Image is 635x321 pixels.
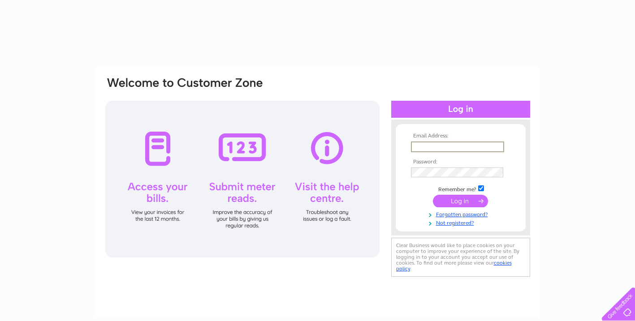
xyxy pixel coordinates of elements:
a: cookies policy [396,260,512,272]
a: Forgotten password? [411,210,513,218]
div: Clear Business would like to place cookies on your computer to improve your experience of the sit... [391,238,530,277]
a: Not registered? [411,218,513,227]
th: Password: [409,159,513,165]
input: Submit [433,195,488,207]
td: Remember me? [409,184,513,193]
th: Email Address: [409,133,513,139]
